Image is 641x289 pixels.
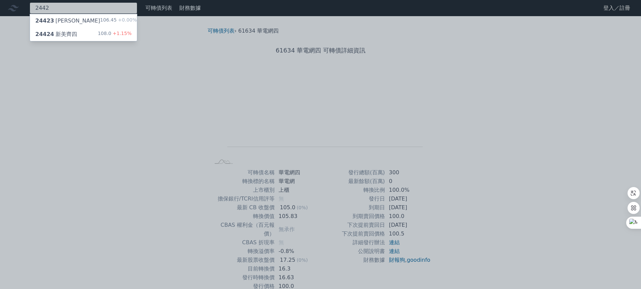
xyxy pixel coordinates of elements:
[117,17,137,23] span: +0.00%
[35,17,100,25] div: [PERSON_NAME]
[100,17,137,25] div: 106.45
[607,257,641,289] iframe: Chat Widget
[111,31,132,36] span: +1.15%
[30,28,137,41] a: 24424新美齊四 108.0+1.15%
[98,30,132,38] div: 108.0
[35,30,77,38] div: 新美齊四
[35,17,54,24] span: 24423
[30,14,137,28] a: 24423[PERSON_NAME] 106.45+0.00%
[35,31,54,37] span: 24424
[607,257,641,289] div: 聊天小工具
